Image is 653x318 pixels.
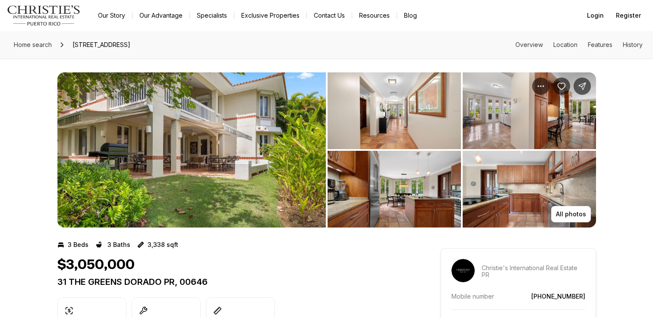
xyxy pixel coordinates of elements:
nav: Page section menu [515,41,643,48]
p: 31 THE GREENS DORADO PR, 00646 [57,277,410,287]
a: Our Story [91,9,132,22]
button: Contact Us [307,9,352,22]
li: 1 of 6 [57,72,326,228]
a: Home search [10,38,55,52]
div: Listing Photos [57,72,596,228]
p: 3 Beds [68,241,88,248]
a: Skip to: Location [553,41,577,48]
button: Share Property: 31 THE GREENS [574,78,591,95]
button: View image gallery [328,151,461,228]
p: All photos [556,211,586,218]
button: View image gallery [463,72,596,149]
a: Specialists [190,9,234,22]
button: Save Property: 31 THE GREENS [553,78,570,95]
button: View image gallery [328,72,461,149]
p: 3 Baths [107,241,130,248]
span: [STREET_ADDRESS] [69,38,134,52]
a: Skip to: Features [588,41,612,48]
a: Blog [397,9,424,22]
span: Home search [14,41,52,48]
a: Our Advantage [132,9,189,22]
h1: $3,050,000 [57,257,135,273]
a: Skip to: History [623,41,643,48]
p: Christie's International Real Estate PR [482,265,585,278]
img: logo [7,5,81,26]
a: Skip to: Overview [515,41,543,48]
button: Property options [532,78,549,95]
span: Login [587,12,604,19]
p: Mobile number [451,293,494,300]
a: [PHONE_NUMBER] [531,293,585,300]
button: Register [611,7,646,24]
a: Exclusive Properties [234,9,306,22]
span: Register [616,12,641,19]
button: Login [582,7,609,24]
li: 2 of 6 [328,72,596,228]
button: All photos [551,206,591,222]
a: Resources [352,9,397,22]
button: View image gallery [57,72,326,228]
p: 3,338 sqft [148,241,178,248]
button: View image gallery [463,151,596,228]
